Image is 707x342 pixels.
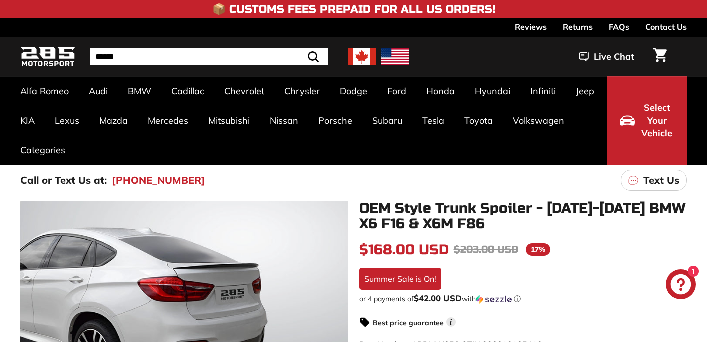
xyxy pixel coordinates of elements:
[212,3,495,15] h4: 📦 Customs Fees Prepaid for All US Orders!
[20,45,75,69] img: Logo_285_Motorsport_areodynamics_components
[566,44,647,69] button: Live Chat
[520,76,566,106] a: Infiniti
[359,241,449,258] span: $168.00 USD
[260,106,308,135] a: Nissan
[118,76,161,106] a: BMW
[607,76,687,165] button: Select Your Vehicle
[503,106,574,135] a: Volkswagen
[330,76,377,106] a: Dodge
[476,295,512,304] img: Sezzle
[45,106,89,135] a: Lexus
[640,101,674,140] span: Select Your Vehicle
[454,106,503,135] a: Toyota
[362,106,412,135] a: Subaru
[643,173,679,188] p: Text Us
[308,106,362,135] a: Porsche
[563,18,593,35] a: Returns
[10,76,79,106] a: Alfa Romeo
[198,106,260,135] a: Mitsubishi
[446,317,456,327] span: i
[465,76,520,106] a: Hyundai
[414,293,462,303] span: $42.00 USD
[594,50,634,63] span: Live Chat
[412,106,454,135] a: Tesla
[20,173,107,188] p: Call or Text Us at:
[10,135,75,165] a: Categories
[566,76,604,106] a: Jeep
[112,173,205,188] a: [PHONE_NUMBER]
[645,18,687,35] a: Contact Us
[90,48,328,65] input: Search
[214,76,274,106] a: Chevrolet
[416,76,465,106] a: Honda
[609,18,629,35] a: FAQs
[274,76,330,106] a: Chrysler
[377,76,416,106] a: Ford
[359,294,687,304] div: or 4 payments of$42.00 USDwithSezzle Click to learn more about Sezzle
[359,268,441,290] div: Summer Sale is On!
[373,318,444,327] strong: Best price guarantee
[10,106,45,135] a: KIA
[161,76,214,106] a: Cadillac
[526,243,550,256] span: 17%
[647,40,673,74] a: Cart
[663,269,699,302] inbox-online-store-chat: Shopify online store chat
[515,18,547,35] a: Reviews
[359,294,687,304] div: or 4 payments of with
[454,243,518,256] span: $203.00 USD
[359,201,687,232] h1: OEM Style Trunk Spoiler - [DATE]-[DATE] BMW X6 F16 & X6M F86
[621,170,687,191] a: Text Us
[79,76,118,106] a: Audi
[89,106,138,135] a: Mazda
[138,106,198,135] a: Mercedes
